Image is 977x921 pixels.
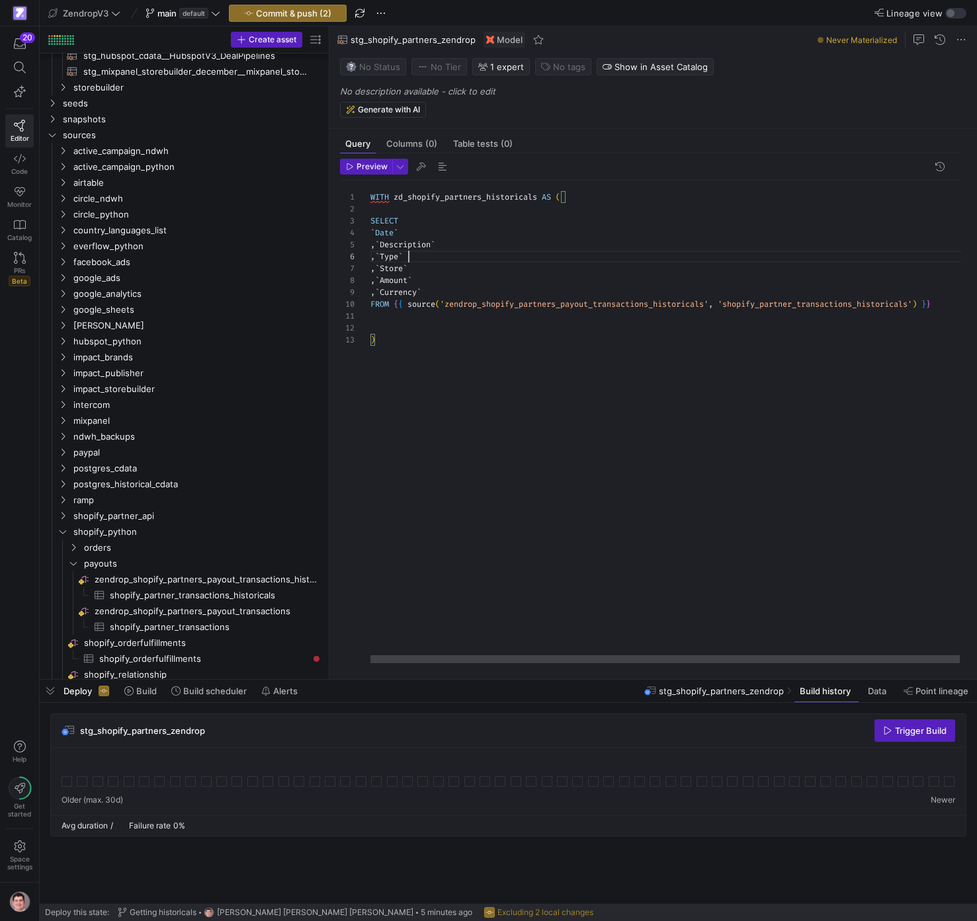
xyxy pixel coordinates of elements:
[45,635,323,651] div: Press SPACE to select this row.
[45,270,323,286] div: Press SPACE to select this row.
[435,299,440,309] span: (
[425,140,437,148] span: (0)
[921,299,926,309] span: }
[73,270,321,286] span: google_ads
[370,275,375,286] span: ,
[671,299,708,309] span: oricals'
[7,855,32,871] span: Space settings
[375,251,380,262] span: `
[490,61,524,72] span: 1 expert
[868,686,886,696] span: Data
[45,222,323,238] div: Press SPACE to select this row.
[421,908,472,917] span: 5 minutes ago
[45,381,323,397] div: Press SPACE to select this row.
[118,680,163,702] button: Build
[5,2,34,24] a: https://storage.googleapis.com/y42-prod-data-exchange/images/qZXOSqkTtPuVcXVzF40oUlM07HVTwZXfPK0U...
[45,603,323,619] a: zendrop_shopify_partners_payout_transactions​​​​​​​​
[394,227,398,238] span: `
[45,349,323,365] div: Press SPACE to select this row.
[340,159,392,175] button: Preview
[5,888,34,916] button: https://storage.googleapis.com/y42-prod-data-exchange/images/G2kHvxVlt02YItTmblwfhPy4mK5SfUxFU6Tr...
[217,908,413,917] span: [PERSON_NAME] [PERSON_NAME] [PERSON_NAME]
[73,223,321,238] span: country_languages_list
[370,335,375,345] span: )
[45,413,323,428] div: Press SPACE to select this row.
[73,445,321,460] span: paypal
[73,286,321,301] span: google_analytics
[535,58,591,75] button: No tags
[84,556,321,571] span: payouts
[340,203,355,215] div: 2
[501,140,513,148] span: (0)
[370,251,375,262] span: ,
[73,159,321,175] span: active_campaign_python
[45,333,323,349] div: Press SPACE to select this row.
[370,287,375,298] span: ,
[370,299,389,309] span: FROM
[80,725,205,736] span: stg_shopify_partners_zendrop
[915,686,968,696] span: Point lineage
[370,263,375,274] span: ,
[800,686,851,696] span: Build history
[73,477,321,492] span: postgres_historical_cdata
[129,821,171,830] span: Failure rate
[370,239,375,250] span: ,
[11,167,28,175] span: Code
[229,5,347,22] button: Commit & push (2)
[497,908,593,917] span: Excluding 2 local changes
[417,61,461,72] span: No Tier
[45,365,323,381] div: Press SPACE to select this row.
[417,61,428,72] img: No tier
[912,299,917,309] span: )
[45,143,323,159] div: Press SPACE to select this row.
[340,262,355,274] div: 7
[380,263,403,274] span: Store
[45,444,323,460] div: Press SPACE to select this row.
[84,540,321,555] span: orders
[358,105,420,114] span: Generate with AI
[84,635,321,651] span: shopify_orderfulfillments​​​​​​​​
[45,190,323,206] div: Press SPACE to select this row.
[45,571,323,587] a: zendrop_shopify_partners_payout_transactions_historicals​​​​​​​​
[83,64,308,79] span: stg_mixpanel_storebuilder_december__mixpanel_store_builder_events_deprecated_december​​​​​​​​​​
[114,904,476,921] button: Getting historicalshttps://storage.googleapis.com/y42-prod-data-exchange/images/G2kHvxVlt02YItTmb...
[45,908,109,917] span: Deploy this state:
[340,322,355,334] div: 12
[45,48,323,63] a: stg_hubspot_cdata__HubspotV3_DealPipelines​​​​​​​​​​
[9,276,30,286] span: Beta
[340,334,355,346] div: 13
[45,524,323,540] div: Press SPACE to select this row.
[73,429,321,444] span: ndwh_backups
[73,80,321,95] span: storebuilder
[73,143,321,159] span: active_campaign_ndwh
[73,350,321,365] span: impact_brands
[136,686,157,696] span: Build
[45,635,323,651] a: shopify_orderfulfillments​​​​​​​​
[110,620,308,635] span: shopify_partner_transactions​​​​​​​​​
[45,651,323,666] a: shopify_orderfulfillments​​​​​​​​​
[183,686,247,696] span: Build scheduler
[45,63,323,79] div: Press SPACE to select this row.
[83,48,308,63] span: stg_hubspot_cdata__HubspotV3_DealPipelines​​​​​​​​​​
[615,61,708,72] span: Show in Asset Catalog
[45,460,323,476] div: Press SPACE to select this row.
[165,680,253,702] button: Build scheduler
[45,79,323,95] div: Press SPACE to select this row.
[407,275,412,286] span: `
[45,301,323,317] div: Press SPACE to select this row.
[386,140,437,148] span: Columns
[73,524,321,540] span: shopify_python
[8,802,31,818] span: Get started
[11,134,29,142] span: Editor
[346,61,357,72] img: No status
[249,35,296,44] span: Create asset
[63,96,321,111] span: seeds
[173,821,185,830] span: 0%
[204,907,214,918] img: https://storage.googleapis.com/y42-prod-data-exchange/images/G2kHvxVlt02YItTmblwfhPy4mK5SfUxFU6Tr...
[5,834,34,877] a: Spacesettings
[5,214,34,247] a: Catalog
[45,555,323,571] div: Press SPACE to select this row.
[357,162,388,171] span: Preview
[45,651,323,666] div: Press SPACE to select this row.
[340,227,355,239] div: 4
